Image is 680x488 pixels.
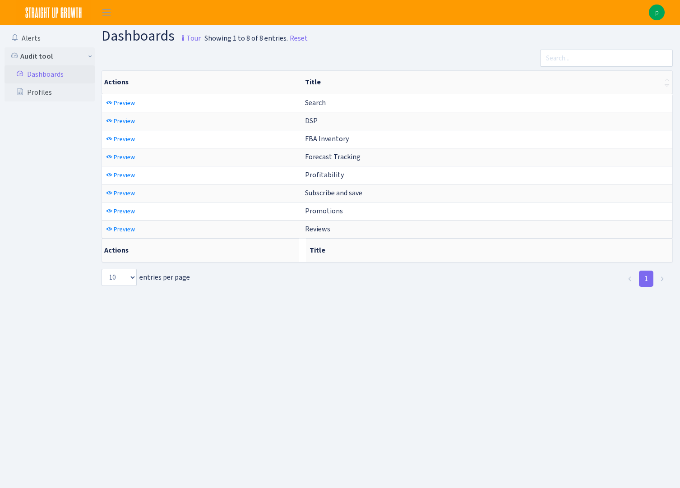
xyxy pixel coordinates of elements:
[639,271,653,287] a: 1
[305,116,318,125] span: DSP
[177,31,201,46] small: Tour
[114,171,135,180] span: Preview
[175,26,201,45] a: Tour
[5,47,95,65] a: Audit tool
[95,5,118,20] button: Toggle navigation
[305,134,349,143] span: FBA Inventory
[102,269,137,286] select: entries per page
[301,71,672,94] th: Title : activate to sort column ascending
[104,150,137,164] a: Preview
[102,71,301,94] th: Actions
[114,207,135,216] span: Preview
[5,65,95,83] a: Dashboards
[5,29,95,47] a: Alerts
[290,33,308,44] a: Reset
[104,96,137,110] a: Preview
[104,168,137,182] a: Preview
[102,239,299,262] th: Actions
[306,239,673,262] th: Title
[114,135,135,143] span: Preview
[114,153,135,161] span: Preview
[104,114,137,128] a: Preview
[102,28,201,46] h1: Dashboards
[104,204,137,218] a: Preview
[305,188,362,198] span: Subscribe and save
[305,152,361,161] span: Forecast Tracking
[305,224,330,234] span: Reviews
[102,269,190,286] label: entries per page
[114,225,135,234] span: Preview
[104,132,137,146] a: Preview
[305,206,343,216] span: Promotions
[649,5,665,20] a: p
[114,99,135,107] span: Preview
[305,170,344,180] span: Profitability
[204,33,288,44] div: Showing 1 to 8 of 8 entries.
[104,222,137,236] a: Preview
[540,50,673,67] input: Search...
[104,186,137,200] a: Preview
[114,117,135,125] span: Preview
[305,98,326,107] span: Search
[114,189,135,198] span: Preview
[649,5,665,20] img: patrick
[5,83,95,101] a: Profiles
